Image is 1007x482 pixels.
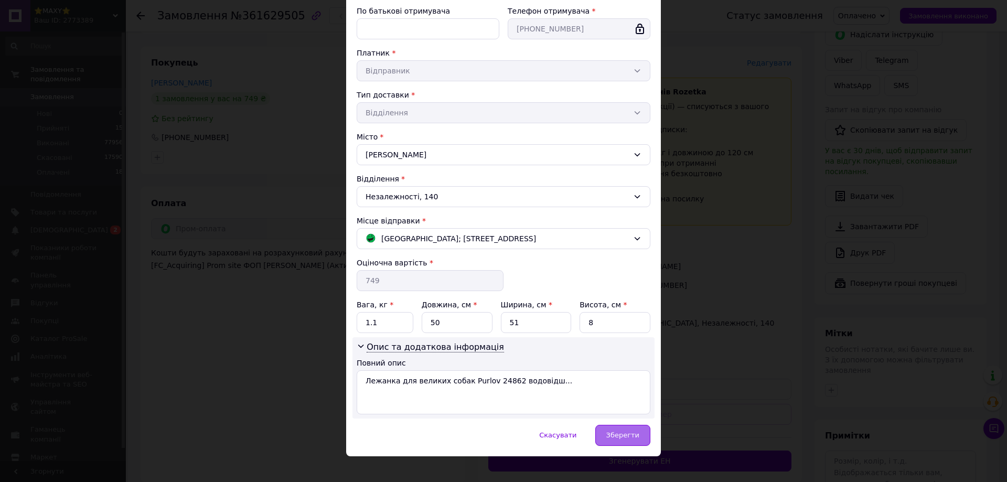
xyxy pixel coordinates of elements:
[580,301,627,309] label: Висота, см
[357,259,427,267] label: Оціночна вартість
[367,342,504,352] span: Опис та додаткова інформація
[501,301,552,309] label: Ширина, см
[606,431,639,439] span: Зберегти
[508,7,590,15] label: Телефон отримувача
[357,186,650,207] div: Незалежності, 140
[357,301,393,309] label: Вага, кг
[357,174,650,184] div: Відділення
[539,431,576,439] span: Скасувати
[357,90,650,100] div: Тип доставки
[508,18,650,39] input: +380
[357,359,406,367] label: Повний опис
[357,144,650,165] div: [PERSON_NAME]
[357,7,450,15] label: По батькові отримувача
[357,132,650,142] div: Місто
[357,216,650,226] div: Місце відправки
[381,233,536,244] span: [GEOGRAPHIC_DATA]; [STREET_ADDRESS]
[357,48,650,58] div: Платник
[357,370,650,414] textarea: Лежанка для великих собак Purlov 24862 водовідш...
[422,301,477,309] label: Довжина, см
